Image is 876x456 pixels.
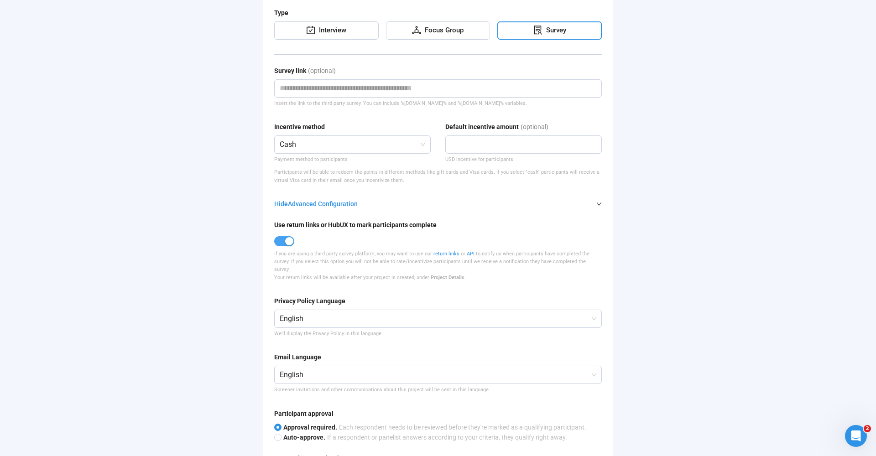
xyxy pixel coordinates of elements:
[280,136,425,153] span: Cash
[274,386,602,394] div: Screener invitations and other communications about this project will be sent in this language
[283,434,325,441] span: Auto-approve.
[274,220,437,230] div: Use return links or HubUX to mark participants complete
[308,66,336,79] div: (optional)
[283,424,337,431] span: Approval required.
[521,122,548,135] div: (optional)
[533,26,542,35] span: solution
[274,8,288,18] div: Type
[274,274,602,281] p: Your return links will be available after your project is created, under .
[274,155,431,163] p: Payment method to participants
[274,199,602,209] div: HideAdvanced Configuration
[274,330,602,337] div: We'll display the Privacy Policy in this language
[467,251,474,257] a: API
[280,366,596,383] span: English
[274,168,602,184] p: Participants will be able to redeem the points in different methods like gift cards and Visa card...
[596,201,602,207] span: right
[274,66,306,76] div: Survey link
[315,25,346,36] div: Interview
[845,425,867,447] iframe: Intercom live chat
[274,352,321,362] div: Email Language
[274,250,602,274] p: If you are using a third party survey platform, you may want to use our or to notify us when part...
[445,122,519,132] div: Default incentive amount
[280,310,596,327] span: English
[274,122,325,132] div: Incentive method
[431,275,464,280] b: Project Details
[325,434,567,441] span: If a respondent or panelist answers according to your criteria, they qualify right away.
[445,155,602,163] div: USD incentive for participants
[274,199,591,209] div: Hide Advanced Configuration
[337,424,586,431] span: Each respondent needs to be reviewed before they're marked as a qualifying participant.
[421,25,464,36] div: Focus Group
[274,99,602,107] div: Insert the link to the third party survey. You can include %[DOMAIN_NAME]% and %[DOMAIN_NAME]% va...
[433,251,459,257] a: return links
[274,409,334,419] div: Participant approval
[864,425,871,432] span: 2
[306,26,315,35] span: carry-out
[542,25,566,36] div: Survey
[274,296,345,306] div: Privacy Policy Language
[412,26,421,35] span: deployment-unit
